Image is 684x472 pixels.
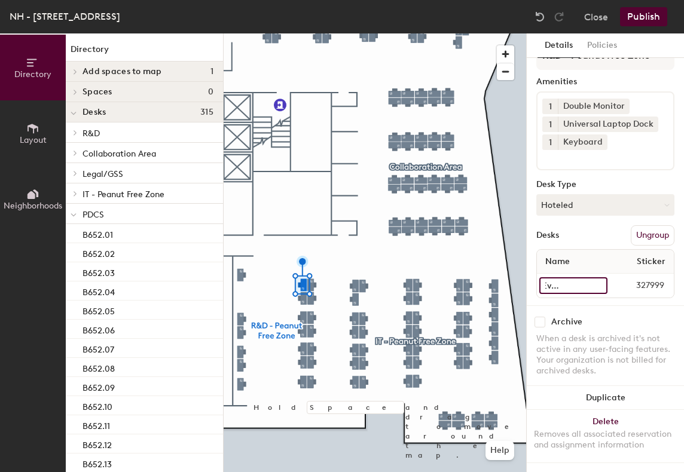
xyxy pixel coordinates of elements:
[527,386,684,410] button: Duplicate
[83,246,115,259] p: B652.02
[83,265,115,278] p: B652.03
[542,134,558,150] button: 1
[66,43,223,62] h1: Directory
[83,456,112,470] p: B652.13
[558,99,630,114] div: Double Monitor
[83,226,113,240] p: B652.01
[534,429,677,450] div: Removes all associated reservation and assignment information
[536,77,674,87] div: Amenities
[542,117,558,132] button: 1
[83,322,115,336] p: B652.06
[83,210,104,220] span: PDCS
[539,277,607,294] input: Unnamed desk
[83,418,110,431] p: B652.11
[536,194,674,216] button: Hoteled
[551,317,582,327] div: Archive
[210,67,213,76] span: 1
[83,189,164,200] span: IT - Peanut Free Zone
[208,87,213,97] span: 0
[83,87,112,97] span: Spaces
[83,437,112,450] p: B652.12
[83,360,115,374] p: B652.08
[631,225,674,246] button: Ungroup
[83,341,114,355] p: B652.07
[4,201,62,211] span: Neighborhoods
[558,134,607,150] div: Keyboard
[549,100,552,113] span: 1
[607,279,671,292] span: 327999
[20,135,47,145] span: Layout
[83,169,123,179] span: Legal/GSS
[83,399,112,412] p: B652.10
[542,99,558,114] button: 1
[631,251,671,272] span: Sticker
[553,11,565,23] img: Redo
[83,303,115,317] p: B652.05
[527,410,684,462] button: DeleteRemoves all associated reservation and assignment information
[83,379,115,393] p: B652.09
[83,149,156,159] span: Collaboration Area
[580,33,624,58] button: Policies
[536,333,674,376] div: When a desk is archived it's not active in any user-facing features. Your organization is not bil...
[536,231,559,240] div: Desks
[620,7,667,26] button: Publish
[538,33,580,58] button: Details
[83,284,115,298] p: B652.04
[549,136,552,149] span: 1
[83,108,106,117] span: Desks
[558,117,658,132] div: Universal Laptop Dock
[584,7,608,26] button: Close
[10,9,120,24] div: NH - [STREET_ADDRESS]
[14,69,51,79] span: Directory
[83,67,162,76] span: Add spaces to map
[539,251,576,272] span: Name
[534,11,546,23] img: Undo
[536,180,674,189] div: Desk Type
[83,128,100,139] span: R&D
[200,108,213,117] span: 315
[485,441,514,460] button: Help
[549,118,552,131] span: 1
